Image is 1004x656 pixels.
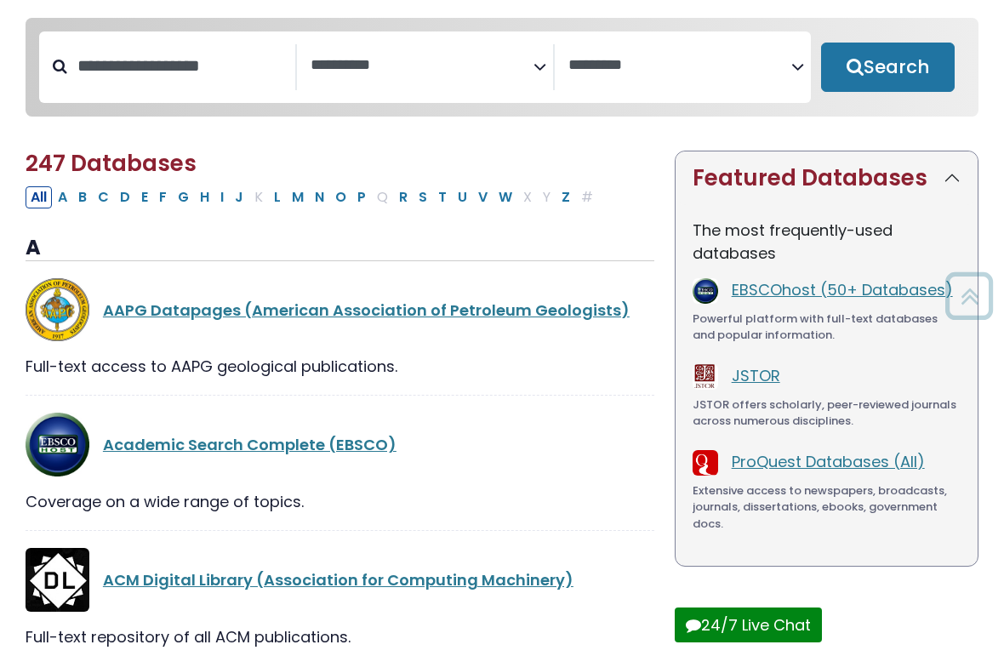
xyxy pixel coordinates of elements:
button: Filter Results V [473,186,493,208]
span: 247 Databases [26,148,197,179]
a: AAPG Datapages (American Association of Petroleum Geologists) [103,299,630,321]
div: Powerful platform with full-text databases and popular information. [693,311,961,344]
button: Filter Results S [414,186,432,208]
a: ACM Digital Library (Association for Computing Machinery) [103,569,573,590]
button: Filter Results R [394,186,413,208]
a: EBSCOhost (50+ Databases) [732,279,953,300]
h3: A [26,236,654,261]
div: Alpha-list to filter by first letter of database name [26,185,600,207]
button: Filter Results L [269,186,286,208]
div: Extensive access to newspapers, broadcasts, journals, dissertations, ebooks, government docs. [693,482,961,533]
button: Filter Results Z [556,186,575,208]
button: Filter Results P [352,186,371,208]
button: Filter Results E [136,186,153,208]
button: Filter Results F [154,186,172,208]
button: Filter Results A [53,186,72,208]
button: Filter Results I [215,186,229,208]
a: ProQuest Databases (All) [732,451,925,472]
button: Filter Results C [93,186,114,208]
div: Coverage on a wide range of topics. [26,490,654,513]
a: Academic Search Complete (EBSCO) [103,434,396,455]
button: Filter Results G [173,186,194,208]
button: Submit for Search Results [821,43,955,92]
div: Full-text repository of all ACM publications. [26,625,654,648]
div: Full-text access to AAPG geological publications. [26,355,654,378]
button: Filter Results O [330,186,351,208]
button: Filter Results T [433,186,452,208]
button: Filter Results N [310,186,329,208]
button: All [26,186,52,208]
button: Filter Results J [230,186,248,208]
button: Filter Results W [493,186,517,208]
a: Back to Top [938,280,1000,311]
button: Filter Results D [115,186,135,208]
p: The most frequently-used databases [693,219,961,265]
nav: Search filters [26,18,978,117]
button: Featured Databases [676,151,978,205]
textarea: Search [311,57,533,75]
a: JSTOR [732,365,780,386]
button: Filter Results M [287,186,309,208]
textarea: Search [568,57,791,75]
input: Search database by title or keyword [67,52,295,80]
div: JSTOR offers scholarly, peer-reviewed journals across numerous disciplines. [693,396,961,430]
button: Filter Results U [453,186,472,208]
button: 24/7 Live Chat [675,608,822,642]
button: Filter Results H [195,186,214,208]
button: Filter Results B [73,186,92,208]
